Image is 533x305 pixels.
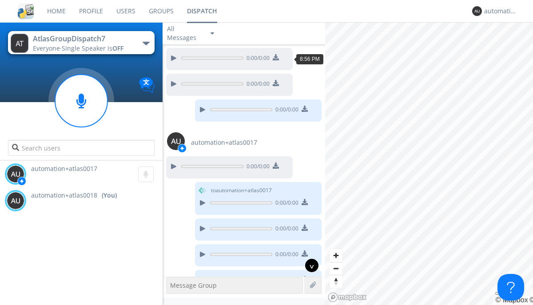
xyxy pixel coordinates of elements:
span: to automation+atlas0017 [211,186,272,194]
span: 0:00 / 0:00 [243,162,270,172]
img: download media button [302,276,308,282]
img: caret-down-sm.svg [211,32,214,35]
span: 8:56 PM [300,56,320,62]
img: download media button [273,54,279,60]
input: Search users [8,140,154,156]
span: 0:00 / 0:00 [272,225,298,234]
a: Mapbox logo [328,292,367,302]
img: download media button [302,106,308,112]
span: automation+atlas0017 [31,164,97,173]
div: Everyone · [33,44,133,53]
button: AtlasGroupDispatch7Everyone·Single Speaker isOFF [8,31,154,54]
img: 373638.png [7,192,24,210]
span: OFF [112,44,123,52]
img: download media button [273,80,279,86]
button: Zoom in [330,249,342,262]
span: 0:00 / 0:00 [272,276,298,286]
img: download media button [273,162,279,169]
button: Toggle attribution [495,292,502,295]
img: cddb5a64eb264b2086981ab96f4c1ba7 [18,3,34,19]
a: Mapbox [495,296,528,304]
div: All Messages [167,24,203,42]
img: 373638.png [7,165,24,183]
img: Translation enabled [139,77,155,93]
div: (You) [102,191,117,200]
img: download media button [302,225,308,231]
iframe: Toggle Customer Support [497,274,524,301]
div: ^ [305,259,318,272]
div: automation+atlas0018 [484,7,517,16]
span: automation+atlas0017 [191,138,257,147]
span: 0:00 / 0:00 [272,250,298,260]
img: download media button [302,199,308,205]
div: AtlasGroupDispatch7 [33,34,133,44]
button: Reset bearing to north [330,275,342,288]
span: 0:00 / 0:00 [272,199,298,209]
span: 0:00 / 0:00 [272,106,298,115]
span: automation+atlas0018 [31,191,97,200]
img: 373638.png [11,34,28,53]
img: download media button [302,250,308,257]
span: 0:00 / 0:00 [243,54,270,64]
span: Single Speaker is [62,44,123,52]
button: Zoom out [330,262,342,275]
img: 373638.png [472,6,482,16]
img: 373638.png [167,132,185,150]
span: 0:00 / 0:00 [243,80,270,90]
